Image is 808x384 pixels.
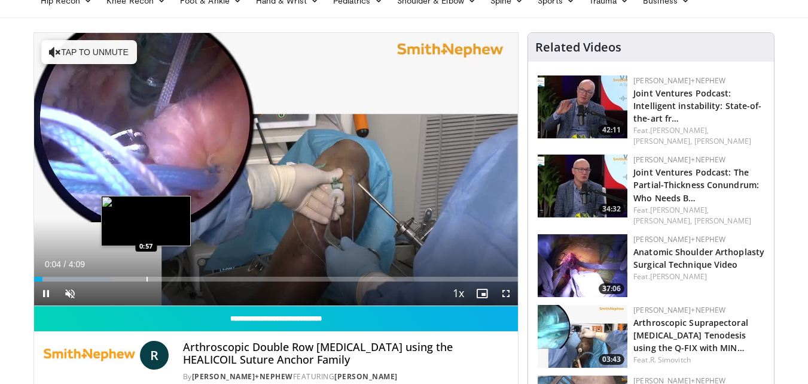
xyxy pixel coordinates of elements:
a: [PERSON_NAME], [633,216,692,226]
button: Pause [34,282,58,306]
a: Joint Ventures Podcast: The Partial-Thickness Conundrum: Who Needs B… [633,167,759,203]
video-js: Video Player [34,33,519,306]
img: 4ad8d6c8-ee64-4599-baa1-cc9db944930a.150x105_q85_crop-smart_upscale.jpg [538,234,627,297]
a: [PERSON_NAME]+Nephew [633,305,725,315]
h4: Related Videos [535,40,621,55]
img: 7c70315c-8ca8-4d6d-a53f-f93a781c3b47.150x105_q85_crop-smart_upscale.jpg [538,305,627,368]
div: Feat. [633,271,764,282]
a: [PERSON_NAME] [650,271,707,282]
h4: Arthroscopic Double Row [MEDICAL_DATA] using the HEALICOIL Suture Anchor Family [183,341,508,367]
span: 34:32 [599,204,624,214]
div: Feat. [633,355,764,365]
span: 0:04 [45,259,61,269]
div: Feat. [633,125,764,147]
a: 37:06 [538,234,627,297]
button: Enable picture-in-picture mode [470,282,494,306]
a: [PERSON_NAME], [650,205,709,215]
img: 5807bf09-abca-4062-84b7-711dbcc3ea56.150x105_q85_crop-smart_upscale.jpg [538,155,627,217]
a: [PERSON_NAME] [694,136,751,146]
a: [PERSON_NAME]+Nephew [633,155,725,165]
a: [PERSON_NAME] [694,216,751,226]
a: 03:43 [538,305,627,368]
img: Smith+Nephew [44,341,135,370]
button: Unmute [58,282,82,306]
a: [PERSON_NAME], [650,125,709,135]
div: Progress Bar [34,277,519,282]
span: 03:43 [599,354,624,365]
a: Arthroscopic Suprapectoral [MEDICAL_DATA] Tenodesis using the Q-FIX with MIN… [633,317,748,353]
button: Tap to unmute [41,40,137,64]
div: Feat. [633,205,764,226]
span: 37:06 [599,283,624,294]
span: / [64,259,66,269]
a: R. Simovitch [650,355,691,365]
img: 68fb0319-defd-40d2-9a59-ac066b7d8959.150x105_q85_crop-smart_upscale.jpg [538,75,627,138]
span: 42:11 [599,125,624,135]
button: Playback Rate [446,282,470,306]
img: image.jpeg [101,196,191,246]
div: By FEATURING [183,371,508,382]
span: 4:09 [69,259,85,269]
a: [PERSON_NAME]+Nephew [633,234,725,244]
a: R [140,341,169,370]
button: Fullscreen [494,282,518,306]
a: 42:11 [538,75,627,138]
a: 34:32 [538,155,627,217]
a: [PERSON_NAME]+Nephew [633,75,725,86]
a: Joint Ventures Podcast: Intelligent instability: State-of-the-art fr… [633,87,761,124]
a: [PERSON_NAME] [334,371,398,382]
a: [PERSON_NAME]+Nephew [192,371,293,382]
a: Anatomic Shoulder Arthoplasty Surgical Technique Video [633,246,764,270]
a: [PERSON_NAME], [633,136,692,146]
